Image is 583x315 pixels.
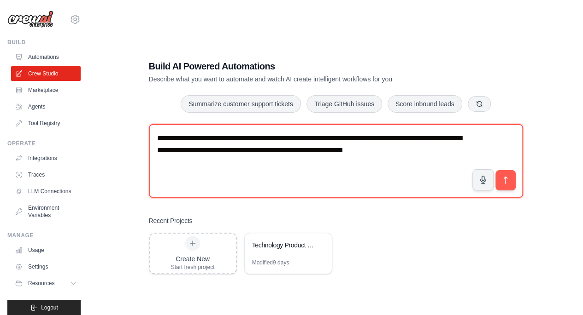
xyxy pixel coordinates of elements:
[252,259,289,266] div: Modified 9 days
[472,169,494,190] button: Click to speak your automation idea
[11,200,81,223] a: Environment Variables
[11,99,81,114] a: Agents
[7,11,53,28] img: Logo
[171,263,215,271] div: Start fresh project
[11,243,81,258] a: Usage
[11,167,81,182] a: Traces
[11,151,81,166] a: Integrations
[28,280,54,287] span: Resources
[11,184,81,199] a: LLM Connections
[7,39,81,46] div: Build
[252,241,315,250] div: Technology Product Research Automation
[41,304,58,311] span: Logout
[11,83,81,97] a: Marketplace
[468,96,491,112] button: Get new suggestions
[149,60,459,73] h1: Build AI Powered Automations
[7,232,81,239] div: Manage
[11,66,81,81] a: Crew Studio
[306,95,382,113] button: Triage GitHub issues
[149,74,459,84] p: Describe what you want to automate and watch AI create intelligent workflows for you
[11,276,81,291] button: Resources
[181,95,300,113] button: Summarize customer support tickets
[11,50,81,64] a: Automations
[388,95,462,113] button: Score inbound leads
[11,259,81,274] a: Settings
[537,271,583,315] iframe: Chat Widget
[149,216,193,225] h3: Recent Projects
[11,116,81,131] a: Tool Registry
[7,140,81,147] div: Operate
[171,254,215,263] div: Create New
